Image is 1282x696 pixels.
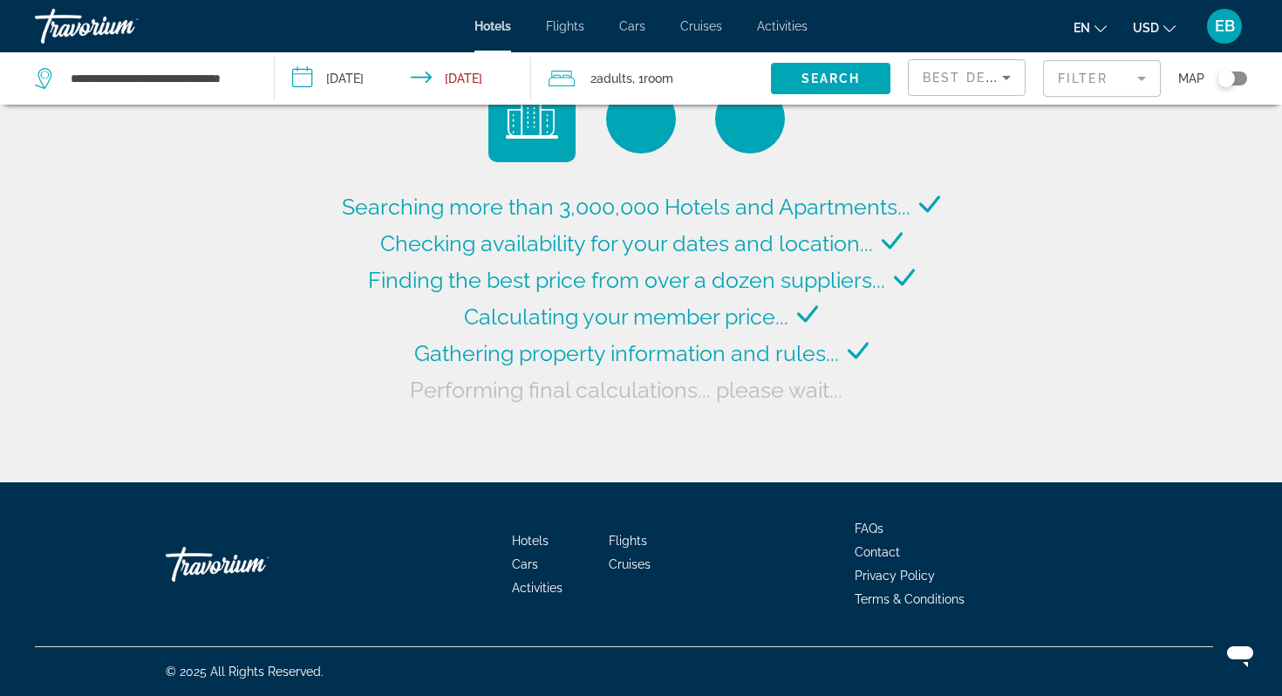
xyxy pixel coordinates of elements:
[757,19,808,33] a: Activities
[1074,21,1090,35] span: en
[855,592,965,606] a: Terms & Conditions
[414,340,839,366] span: Gathering property information and rules...
[410,377,842,403] span: Performing final calculations... please wait...
[1202,8,1247,44] button: User Menu
[166,665,324,679] span: © 2025 All Rights Reserved.
[1133,21,1159,35] span: USD
[609,534,647,548] a: Flights
[1212,626,1268,682] iframe: Button to launch messaging window
[801,72,861,85] span: Search
[855,569,935,583] a: Privacy Policy
[512,557,538,571] a: Cars
[644,72,673,85] span: Room
[609,557,651,571] a: Cruises
[1204,71,1247,86] button: Toggle map
[464,304,788,330] span: Calculating your member price...
[590,66,632,91] span: 2
[1074,15,1107,40] button: Change language
[512,581,563,595] a: Activities
[597,72,632,85] span: Adults
[1178,66,1204,91] span: Map
[923,67,1011,88] mat-select: Sort by
[632,66,673,91] span: , 1
[512,534,549,548] a: Hotels
[275,52,532,105] button: Check-in date: Dec 2, 2025 Check-out date: Dec 4, 2025
[474,19,511,33] a: Hotels
[680,19,722,33] a: Cruises
[368,267,885,293] span: Finding the best price from over a dozen suppliers...
[1215,17,1235,35] span: EB
[923,71,1013,85] span: Best Deals
[1043,59,1161,98] button: Filter
[619,19,645,33] a: Cars
[771,63,890,94] button: Search
[166,538,340,590] a: Travorium
[380,230,873,256] span: Checking availability for your dates and location...
[342,194,910,220] span: Searching more than 3,000,000 Hotels and Apartments...
[546,19,584,33] a: Flights
[35,3,209,49] a: Travorium
[1133,15,1176,40] button: Change currency
[855,522,883,536] a: FAQs
[531,52,771,105] button: Travelers: 2 adults, 0 children
[855,545,900,559] a: Contact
